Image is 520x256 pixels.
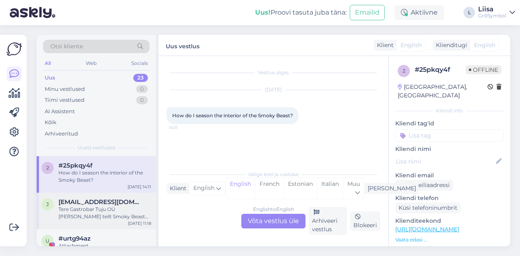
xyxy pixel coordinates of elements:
[172,112,293,118] span: How do I season the interior of the Smoky Beast?
[167,69,380,76] div: Vestlus algas
[403,68,405,74] span: 2
[398,83,487,100] div: [GEOGRAPHIC_DATA], [GEOGRAPHIC_DATA]
[395,236,504,243] p: Vaata edasi ...
[433,41,467,49] div: Klienditugi
[464,7,475,18] div: L
[395,194,504,202] p: Kliendi telefon
[45,130,78,138] div: Arhiveeritud
[241,214,305,228] div: Võta vestlus üle
[466,65,501,74] span: Offline
[478,6,515,19] a: LiisaGrillSymbol
[395,202,461,213] div: Küsi telefoninumbrit
[474,41,495,49] span: English
[364,184,416,193] div: [PERSON_NAME]
[478,13,506,19] div: GrillSymbol
[347,180,360,187] span: Muu
[478,6,506,13] div: Liisa
[395,107,504,114] div: Kliendi info
[395,171,504,180] p: Kliendi email
[128,184,151,190] div: [DATE] 14:11
[394,5,444,20] div: Aktiivne
[374,41,394,49] div: Klient
[58,198,143,206] span: jurgen@gastrobartuju.ee
[6,41,22,57] img: Askly Logo
[395,217,504,225] p: Klienditeekond
[395,145,504,153] p: Kliendi nimi
[58,169,151,184] div: How do I season the interior of the Smoky Beast?
[350,5,385,20] button: Emailid
[395,180,453,191] div: Küsi meiliaadressi
[43,58,52,69] div: All
[167,171,380,178] div: Valige keel ja vastake
[415,65,466,75] div: # 25pkqy4f
[255,9,271,16] b: Uus!
[78,144,115,151] span: Uued vestlused
[253,206,294,213] div: English to English
[350,211,380,231] div: Blokeeri
[58,206,151,220] div: Tere Gastrobar Tuju OÜ [PERSON_NAME] teilt Smoky Beast XL ahju ning 4 sondiga termomeetri. Ahjuga...
[226,178,255,199] div: English
[136,85,148,93] div: 0
[395,119,504,128] p: Kliendi tag'id
[401,41,422,49] span: English
[133,74,148,82] div: 23
[45,238,50,244] span: u
[193,184,214,193] span: English
[169,125,199,131] span: 14:11
[45,108,75,116] div: AI Assistent
[45,96,84,104] div: Tiimi vestlused
[317,178,343,199] div: Italian
[46,165,49,171] span: 2
[309,207,347,235] div: Arhiveeri vestlus
[130,58,149,69] div: Socials
[136,96,148,104] div: 0
[167,184,186,193] div: Klient
[45,74,55,82] div: Uus
[166,40,199,51] label: Uus vestlus
[255,178,284,199] div: French
[84,58,98,69] div: Web
[58,235,91,242] span: #urtg94az
[50,42,83,51] span: Otsi kliente
[45,118,56,127] div: Kõik
[58,242,151,250] div: Attachment
[255,8,347,17] div: Proovi tasuta juba täna:
[395,129,504,142] input: Lisa tag
[46,201,49,207] span: j
[167,86,380,93] div: [DATE]
[284,178,317,199] div: Estonian
[45,85,85,93] div: Minu vestlused
[396,157,494,166] input: Lisa nimi
[128,220,151,226] div: [DATE] 11:18
[58,162,93,169] span: #25pkqy4f
[395,226,459,233] a: [URL][DOMAIN_NAME]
